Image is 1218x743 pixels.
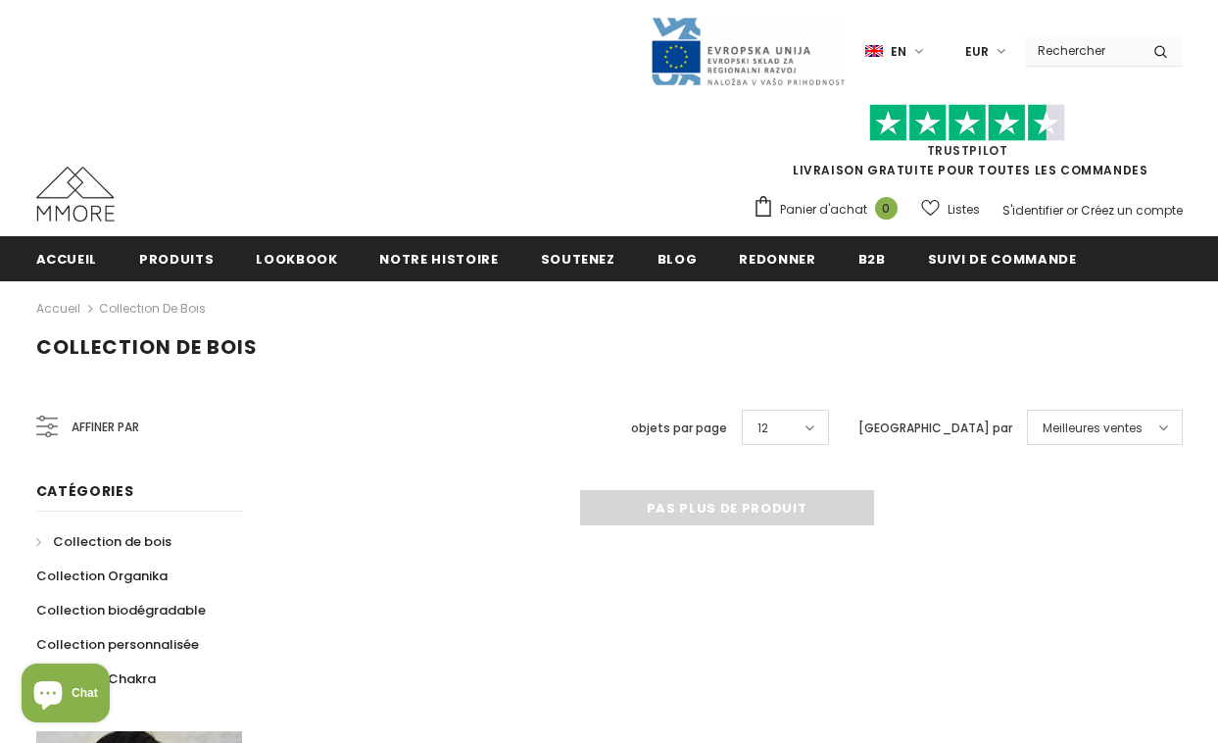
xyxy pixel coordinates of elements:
a: Redonner [739,236,815,280]
img: Cas MMORE [36,167,115,222]
span: Listes [948,200,980,220]
span: Accueil [36,250,98,269]
span: en [891,42,906,62]
a: Collection personnalisée [36,627,199,662]
a: S'identifier [1002,202,1063,219]
span: Redonner [739,250,815,269]
span: 12 [757,419,768,438]
a: Blog [658,236,698,280]
a: TrustPilot [927,142,1008,159]
a: Collection de bois [36,524,171,559]
a: Panier d'achat 0 [753,195,907,224]
span: Collection Organika [36,567,168,585]
inbox-online-store-chat: Shopify online store chat [16,664,116,727]
a: Lookbook [256,236,337,280]
span: Catégories [36,481,134,501]
span: soutenez [541,250,615,269]
span: Produits [139,250,214,269]
span: Collection de bois [36,333,258,361]
span: Suivi de commande [928,250,1077,269]
span: Affiner par [72,417,139,438]
a: Notre histoire [379,236,498,280]
span: Panier d'achat [780,200,867,220]
span: 0 [875,197,898,220]
img: Javni Razpis [650,16,846,87]
span: Lookbook [256,250,337,269]
span: LIVRAISON GRATUITE POUR TOUTES LES COMMANDES [753,113,1183,178]
span: Collection biodégradable [36,601,206,619]
a: Collection Organika [36,559,168,593]
a: Collection biodégradable [36,593,206,627]
a: soutenez [541,236,615,280]
a: Accueil [36,297,80,321]
span: Meilleures ventes [1043,419,1143,438]
span: Notre histoire [379,250,498,269]
a: Collection de bois [99,300,206,317]
input: Search Site [1026,36,1139,65]
a: B2B [858,236,886,280]
span: Collection de bois [53,532,171,551]
a: Collection Chakra [36,662,156,696]
span: Collection personnalisée [36,635,199,654]
span: EUR [965,42,989,62]
a: Produits [139,236,214,280]
img: i-lang-1.png [865,43,883,60]
span: or [1066,202,1078,219]
a: Créez un compte [1081,202,1183,219]
a: Accueil [36,236,98,280]
label: objets par page [631,419,727,438]
a: Listes [921,192,980,226]
a: Suivi de commande [928,236,1077,280]
span: Blog [658,250,698,269]
img: Faites confiance aux étoiles pilotes [869,104,1065,142]
span: B2B [858,250,886,269]
label: [GEOGRAPHIC_DATA] par [858,419,1012,438]
a: Javni Razpis [650,42,846,59]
